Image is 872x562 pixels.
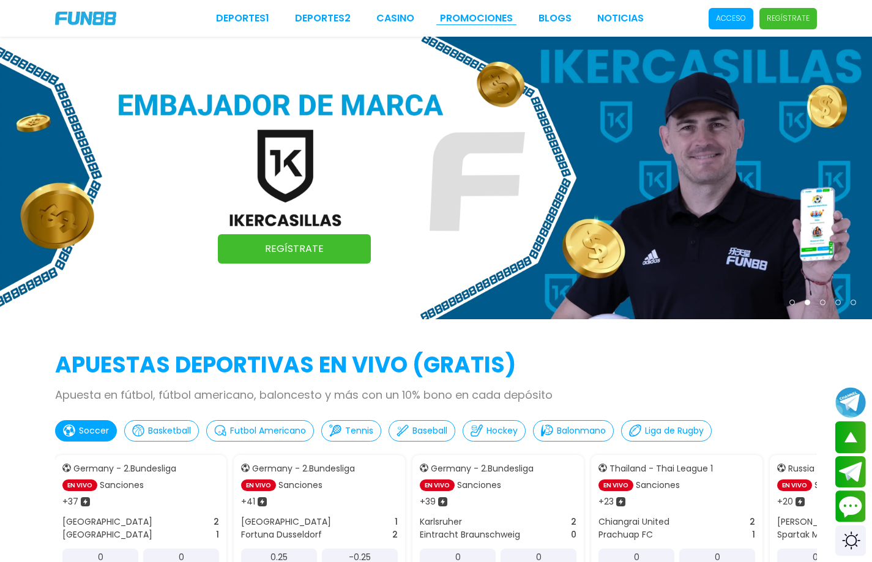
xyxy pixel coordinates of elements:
p: [GEOGRAPHIC_DATA] [241,516,331,528]
p: Germany - 2.Bundesliga [252,462,355,475]
p: + 39 [420,495,436,508]
button: Hockey [463,420,526,442]
button: Contact customer service [835,490,866,522]
p: Prachuap FC [598,528,653,541]
p: Sanciones [814,479,859,492]
p: Germany - 2.Bundesliga [431,462,534,475]
a: Regístrate [218,234,371,264]
a: NOTICIAS [597,11,644,26]
p: 0 [571,528,576,541]
p: Fortuna Dusseldorf [241,528,322,541]
p: 2 [392,528,398,541]
p: Sanciones [278,479,322,492]
p: + 37 [62,495,78,508]
p: EN VIVO [598,479,633,491]
p: [PERSON_NAME] [777,516,844,528]
button: Basketball [124,420,199,442]
p: Balonmano [557,424,606,437]
p: Sanciones [636,479,680,492]
p: 1 [395,516,398,528]
p: Sanciones [100,479,144,492]
p: Baseball [412,424,447,437]
a: Promociones [440,11,513,26]
p: + 41 [241,495,255,508]
p: Karlsruher [420,516,462,528]
p: Soccer [79,424,109,437]
p: Futbol Americano [230,424,306,437]
a: Deportes1 [216,11,269,26]
p: 2 [571,516,576,528]
p: 1 [752,528,755,541]
a: CASINO [376,11,414,26]
button: Tennis [321,420,381,442]
p: Sanciones [457,479,501,492]
p: Thailand - Thai League 1 [609,462,713,475]
h2: APUESTAS DEPORTIVAS EN VIVO (gratis) [55,349,817,382]
button: Liga de Rugby [621,420,712,442]
p: Apuesta en fútbol, fútbol americano, baloncesto y más con un 10% bono en cada depósito [55,386,817,403]
p: Liga de Rugby [645,424,704,437]
p: EN VIVO [777,479,812,491]
p: 2 [750,516,755,528]
p: Germany - 2.Bundesliga [73,462,176,475]
button: scroll up [835,421,866,453]
p: [GEOGRAPHIC_DATA] [62,516,152,528]
p: 1 [216,528,219,541]
p: EN VIVO [420,479,455,491]
button: Join telegram [835,456,866,488]
button: Balonmano [533,420,614,442]
p: Chiangrai United [598,516,669,528]
p: + 20 [777,495,793,508]
button: Baseball [389,420,455,442]
p: Acceso [716,13,746,24]
p: 2 [214,516,219,528]
p: Eintracht Braunschweig [420,528,520,541]
p: EN VIVO [241,479,276,491]
p: [GEOGRAPHIC_DATA] [62,528,152,541]
div: Switch theme [835,525,866,556]
p: Basketball [148,424,191,437]
a: Deportes2 [295,11,351,26]
p: Spartak Moscow [777,528,847,541]
button: Soccer [55,420,117,442]
p: Hockey [486,424,518,437]
p: Regístrate [767,13,810,24]
a: BLOGS [538,11,572,26]
img: Company Logo [55,12,116,25]
button: Futbol Americano [206,420,314,442]
p: + 23 [598,495,614,508]
p: Tennis [345,424,373,437]
button: Join telegram channel [835,386,866,418]
p: EN VIVO [62,479,97,491]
